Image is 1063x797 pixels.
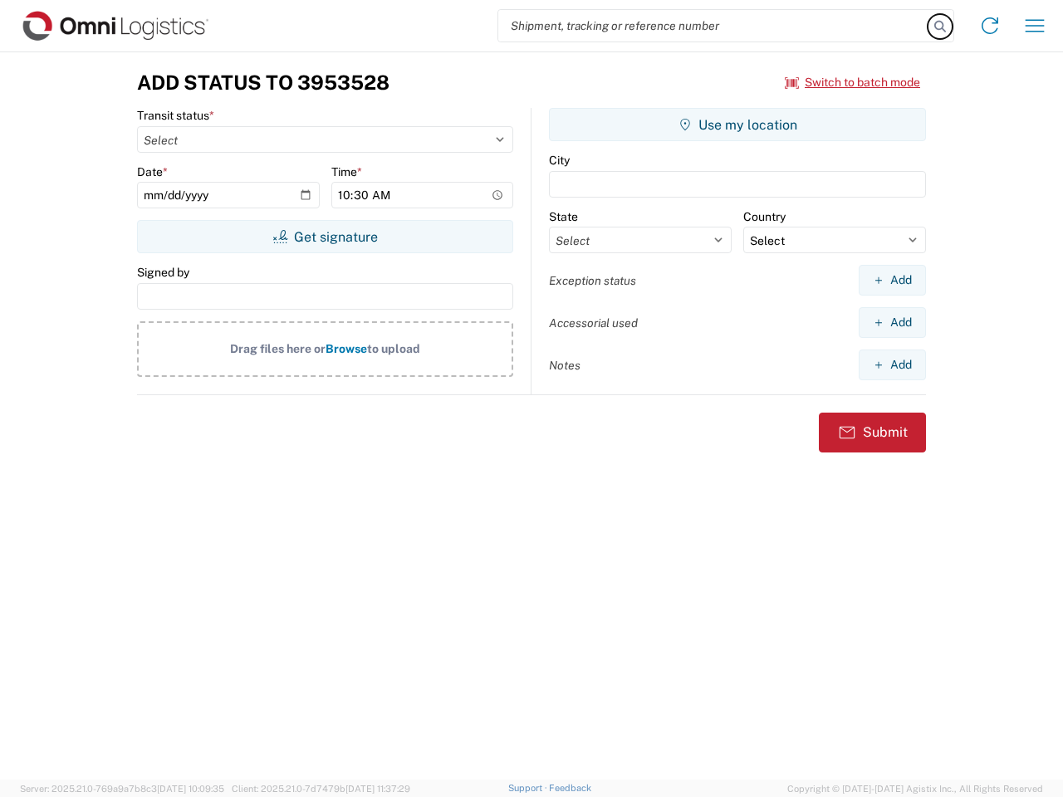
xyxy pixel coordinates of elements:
[331,164,362,179] label: Time
[498,10,928,42] input: Shipment, tracking or reference number
[157,784,224,794] span: [DATE] 10:09:35
[137,71,389,95] h3: Add Status to 3953528
[508,783,550,793] a: Support
[345,784,410,794] span: [DATE] 11:37:29
[367,342,420,355] span: to upload
[232,784,410,794] span: Client: 2025.21.0-7d7479b
[785,69,920,96] button: Switch to batch mode
[819,413,926,452] button: Submit
[549,153,570,168] label: City
[549,108,926,141] button: Use my location
[549,209,578,224] label: State
[743,209,786,224] label: Country
[230,342,326,355] span: Drag files here or
[859,265,926,296] button: Add
[549,783,591,793] a: Feedback
[787,781,1043,796] span: Copyright © [DATE]-[DATE] Agistix Inc., All Rights Reserved
[859,350,926,380] button: Add
[326,342,367,355] span: Browse
[20,784,224,794] span: Server: 2025.21.0-769a9a7b8c3
[137,108,214,123] label: Transit status
[549,273,636,288] label: Exception status
[859,307,926,338] button: Add
[137,164,168,179] label: Date
[549,358,580,373] label: Notes
[549,315,638,330] label: Accessorial used
[137,265,189,280] label: Signed by
[137,220,513,253] button: Get signature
